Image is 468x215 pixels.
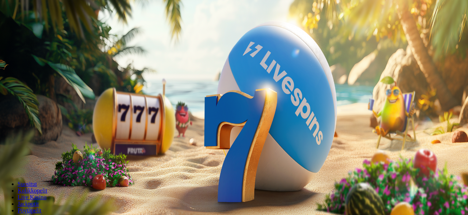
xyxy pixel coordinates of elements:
[18,181,37,187] a: Suositut
[18,187,47,194] a: Kolikkopelit
[18,201,39,207] a: Jackpotit
[18,194,47,200] a: Live Kasino
[18,207,41,214] a: Pöytäpelit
